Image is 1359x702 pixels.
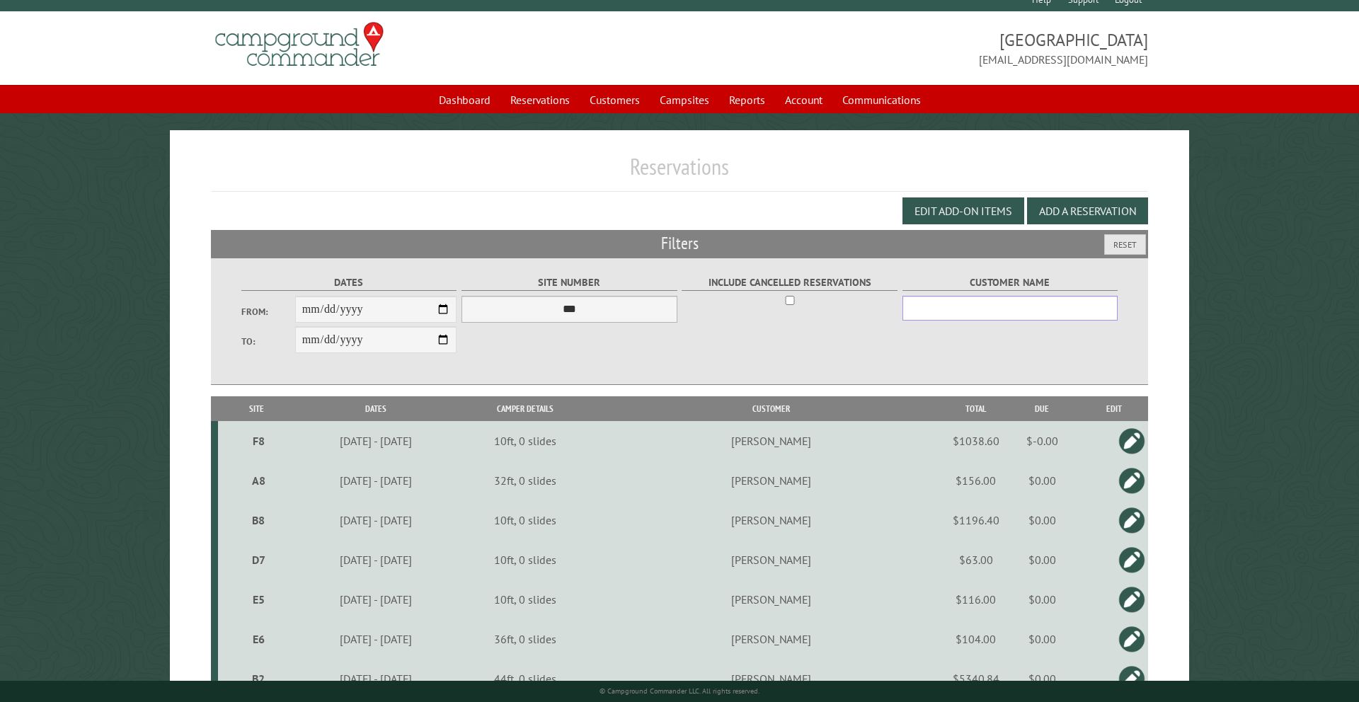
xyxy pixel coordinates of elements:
th: Customer [595,396,947,421]
td: $0.00 [1004,500,1080,540]
th: Due [1004,396,1080,421]
label: Dates [241,275,457,291]
td: 32ft, 0 slides [456,461,595,500]
div: F8 [224,434,294,448]
div: E6 [224,632,294,646]
label: From: [241,305,295,318]
label: Customer Name [902,275,1118,291]
a: Account [776,86,831,113]
th: Site [218,396,297,421]
div: D7 [224,553,294,567]
td: 10ft, 0 slides [456,540,595,580]
td: $-0.00 [1004,421,1080,461]
div: [DATE] - [DATE] [299,473,454,488]
td: $0.00 [1004,659,1080,698]
td: $5340.84 [948,659,1004,698]
a: Dashboard [430,86,499,113]
div: [DATE] - [DATE] [299,672,454,686]
td: [PERSON_NAME] [595,619,947,659]
div: [DATE] - [DATE] [299,553,454,567]
td: [PERSON_NAME] [595,540,947,580]
td: 36ft, 0 slides [456,619,595,659]
td: 10ft, 0 slides [456,580,595,619]
h2: Filters [211,230,1149,257]
button: Reset [1104,234,1146,255]
a: Customers [581,86,648,113]
div: [DATE] - [DATE] [299,513,454,527]
td: $116.00 [948,580,1004,619]
td: [PERSON_NAME] [595,659,947,698]
h1: Reservations [211,153,1149,192]
td: $1196.40 [948,500,1004,540]
img: Campground Commander [211,17,388,72]
span: [GEOGRAPHIC_DATA] [EMAIL_ADDRESS][DOMAIN_NAME] [679,28,1148,68]
td: $0.00 [1004,619,1080,659]
label: Include Cancelled Reservations [682,275,898,291]
td: $0.00 [1004,461,1080,500]
label: Site Number [461,275,677,291]
div: [DATE] - [DATE] [299,592,454,606]
a: Communications [834,86,929,113]
td: 10ft, 0 slides [456,421,595,461]
div: E5 [224,592,294,606]
td: [PERSON_NAME] [595,500,947,540]
a: Campsites [651,86,718,113]
td: $63.00 [948,540,1004,580]
td: [PERSON_NAME] [595,580,947,619]
a: Reports [721,86,774,113]
div: B2 [224,672,294,686]
div: B8 [224,513,294,527]
td: 10ft, 0 slides [456,500,595,540]
td: $156.00 [948,461,1004,500]
div: [DATE] - [DATE] [299,632,454,646]
td: [PERSON_NAME] [595,461,947,500]
small: © Campground Commander LLC. All rights reserved. [600,686,759,696]
a: Reservations [502,86,578,113]
div: [DATE] - [DATE] [299,434,454,448]
td: 44ft, 0 slides [456,659,595,698]
th: Camper Details [456,396,595,421]
td: $104.00 [948,619,1004,659]
th: Total [948,396,1004,421]
td: [PERSON_NAME] [595,421,947,461]
button: Add a Reservation [1027,197,1148,224]
th: Edit [1080,396,1149,421]
td: $0.00 [1004,580,1080,619]
div: A8 [224,473,294,488]
th: Dates [296,396,456,421]
button: Edit Add-on Items [902,197,1024,224]
td: $1038.60 [948,421,1004,461]
td: $0.00 [1004,540,1080,580]
label: To: [241,335,295,348]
